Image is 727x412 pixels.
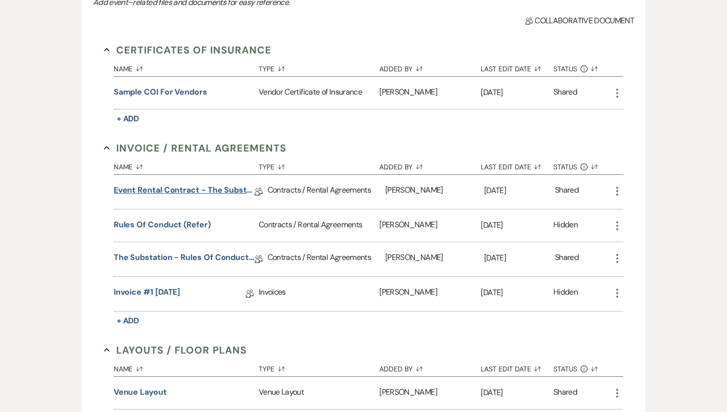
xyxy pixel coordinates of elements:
[481,155,553,174] button: Last Edit Date
[259,155,379,174] button: Type
[385,175,484,209] div: [PERSON_NAME]
[114,86,207,98] button: Sample COI for Vendors
[259,277,379,311] div: Invoices
[117,113,139,124] span: + Add
[553,155,611,174] button: Status
[114,112,142,126] button: + Add
[104,43,272,57] button: Certificates of Insurance
[114,57,259,76] button: Name
[553,65,577,72] span: Status
[379,77,481,109] div: [PERSON_NAME]
[481,86,553,99] p: [DATE]
[268,175,385,209] div: Contracts / Rental Agreements
[484,184,555,197] p: [DATE]
[553,358,611,376] button: Status
[379,358,481,376] button: Added By
[259,209,379,242] div: Contracts / Rental Agreements
[379,377,481,409] div: [PERSON_NAME]
[114,314,142,328] button: + Add
[481,57,553,76] button: Last Edit Date
[481,358,553,376] button: Last Edit Date
[555,184,579,200] div: Shared
[553,219,578,232] div: Hidden
[553,57,611,76] button: Status
[385,242,484,276] div: [PERSON_NAME]
[114,386,167,398] button: Venue Layout
[553,163,577,170] span: Status
[268,242,385,276] div: Contracts / Rental Agreements
[104,141,286,155] button: Invoice / Rental Agreements
[553,86,577,100] div: Shared
[114,252,255,267] a: The Substation - Rules of Conduct 2025
[484,252,555,264] p: [DATE]
[114,286,181,302] a: Invoice #1 [DATE]
[555,252,579,267] div: Shared
[379,155,481,174] button: Added By
[481,286,553,299] p: [DATE]
[525,15,634,27] span: Collaborative document
[379,277,481,311] div: [PERSON_NAME]
[379,209,481,242] div: [PERSON_NAME]
[259,358,379,376] button: Type
[117,315,139,326] span: + Add
[481,219,553,232] p: [DATE]
[379,57,481,76] button: Added By
[259,57,379,76] button: Type
[114,155,259,174] button: Name
[553,286,578,302] div: Hidden
[259,77,379,109] div: Vendor Certificate of Insurance
[553,365,577,372] span: Status
[114,184,255,200] a: Event Rental Contract - The Substation, Main Level
[481,386,553,399] p: [DATE]
[114,358,259,376] button: Name
[104,343,247,358] button: Layouts / Floor Plans
[259,377,379,409] div: Venue Layout
[114,219,211,231] button: Rules of Conduct (refer)
[553,386,577,400] div: Shared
